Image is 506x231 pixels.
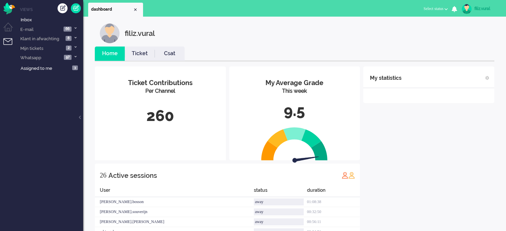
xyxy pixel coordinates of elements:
div: [PERSON_NAME].[PERSON_NAME] [95,217,254,227]
div: filiz.vural [125,23,155,43]
div: 01:08:38 [307,197,360,207]
span: Mijn tickets [19,43,43,54]
img: avatar [462,4,472,14]
div: away [254,198,303,205]
a: Home [95,50,125,58]
span: 2 [66,46,72,51]
a: Quick Ticket [71,3,81,13]
div: away [254,208,303,215]
div: [PERSON_NAME].souverijn [95,207,254,217]
div: status [254,187,307,197]
img: semi_circle.svg [261,127,328,161]
div: Create ticket [58,3,68,13]
span: Assigned to me [21,66,52,71]
div: This week [234,87,355,95]
span: 8 [66,36,72,41]
li: Csat [155,47,185,61]
div: Ticket Contributions [100,78,221,88]
div: Active sessions [108,169,157,182]
a: Csat [155,50,185,58]
li: Tickets menu [3,38,18,53]
img: arrow.svg [291,145,319,173]
div: 260 [100,105,221,127]
span: Select status [423,6,443,11]
li: Dashboard menu [3,23,18,38]
span: Whatsapp [19,52,41,63]
img: customer.svg [100,23,120,43]
span: Klant in afwachting [19,33,59,45]
img: flow_omnibird.svg [3,3,15,14]
span: E-mail [19,24,34,35]
li: Home [95,47,125,61]
li: Views [20,7,83,12]
div: My statistics [370,71,402,85]
img: profile_orange.svg [348,172,355,178]
span: dashboard [91,7,133,12]
div: [PERSON_NAME].bosson [95,197,254,207]
div: 9.5 [234,100,355,122]
li: Ticket [125,47,155,61]
img: profile_red.svg [342,172,348,178]
span: 66 [64,27,72,32]
div: 26 [100,169,106,182]
div: 00:32:50 [307,207,360,217]
div: User [95,187,254,197]
span: 3 [72,65,78,70]
div: filiz.vural [474,5,499,12]
a: filiz.vural [460,4,499,14]
div: My Average Grade [234,78,355,88]
li: Select status [420,2,452,17]
button: Select status [420,4,452,14]
li: Dashboard [88,3,143,17]
div: 00:56:11 [307,217,360,227]
div: duration [307,187,360,197]
span: 97 [64,55,72,60]
a: Omnidesk [3,4,15,9]
span: Inbox [21,17,32,22]
a: Assigned to me 3 [19,64,83,72]
a: Inbox [19,16,83,23]
div: away [254,218,303,225]
div: Per Channel [100,87,221,95]
div: Close tab [133,7,138,12]
a: Ticket [125,50,155,58]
